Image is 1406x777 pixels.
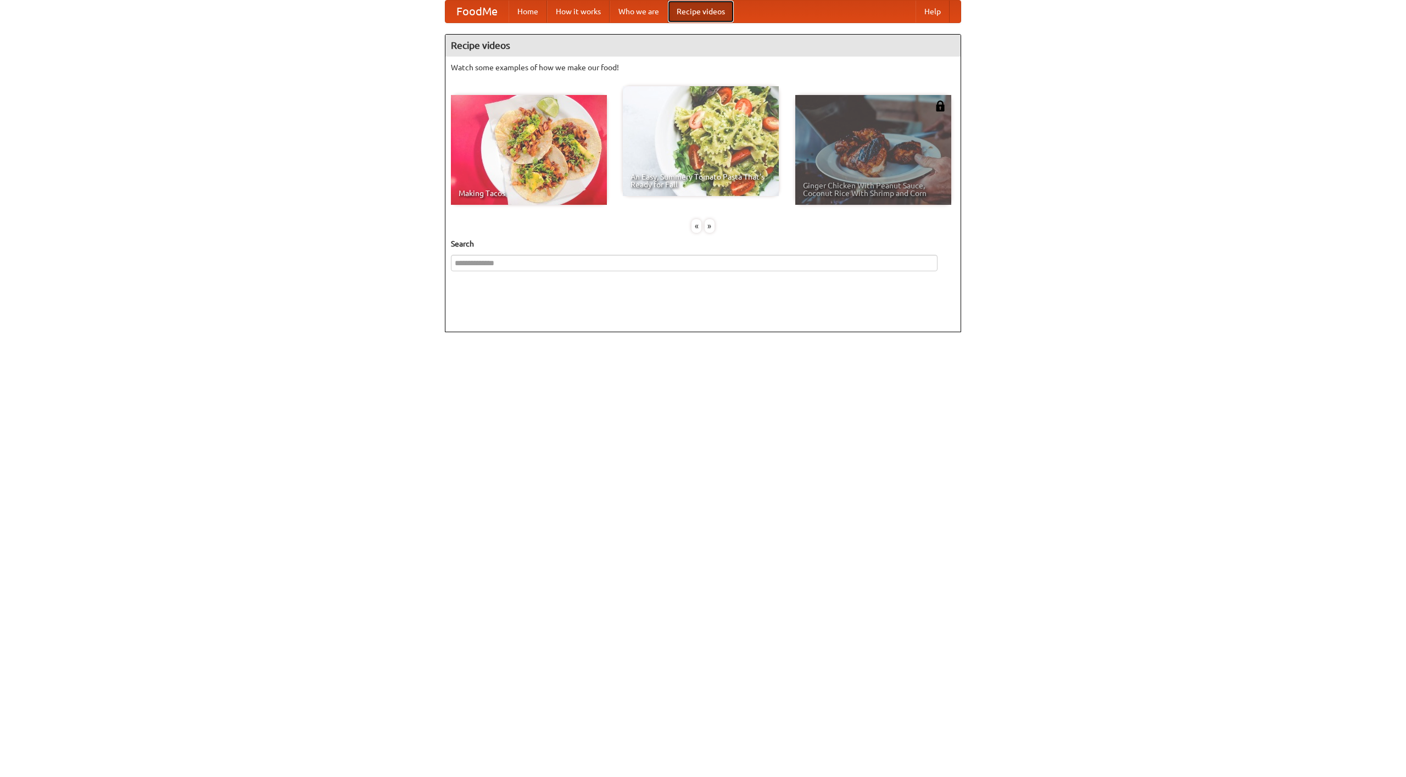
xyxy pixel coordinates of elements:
p: Watch some examples of how we make our food! [451,62,955,73]
img: 483408.png [935,100,946,111]
a: Making Tacos [451,95,607,205]
div: » [705,219,715,233]
a: Help [916,1,950,23]
a: Who we are [610,1,668,23]
a: Recipe videos [668,1,734,23]
span: An Easy, Summery Tomato Pasta That's Ready for Fall [631,173,771,188]
a: FoodMe [445,1,509,23]
div: « [691,219,701,233]
a: An Easy, Summery Tomato Pasta That's Ready for Fall [623,86,779,196]
h5: Search [451,238,955,249]
span: Making Tacos [459,189,599,197]
a: Home [509,1,547,23]
a: How it works [547,1,610,23]
h4: Recipe videos [445,35,961,57]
